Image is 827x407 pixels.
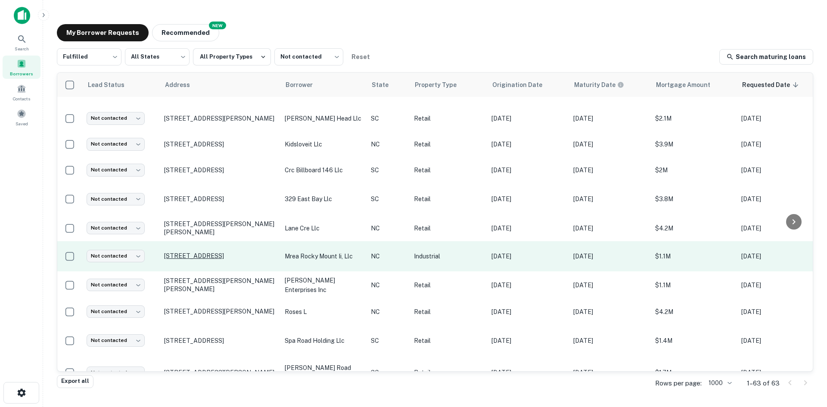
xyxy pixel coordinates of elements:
[285,276,362,295] p: [PERSON_NAME] enterprises inc
[491,252,565,261] p: [DATE]
[651,73,737,97] th: Mortgage Amount
[655,114,733,123] p: $2.1M
[414,140,483,149] p: Retail
[741,114,815,123] p: [DATE]
[492,80,553,90] span: Origination Date
[737,73,819,97] th: Requested Date
[371,224,405,233] p: NC
[160,73,280,97] th: Address
[164,166,276,174] p: [STREET_ADDRESS]
[285,165,362,175] p: crc billboard 146 llc
[285,336,362,345] p: spa road holding llc
[573,307,647,317] p: [DATE]
[655,280,733,290] p: $1.1M
[87,193,145,205] div: Not contacted
[655,368,733,377] p: $1.7M
[125,46,190,68] div: All States
[87,164,145,176] div: Not contacted
[164,220,276,236] p: [STREET_ADDRESS][PERSON_NAME][PERSON_NAME]
[3,81,40,104] a: Contacts
[16,120,28,127] span: Saved
[414,307,483,317] p: Retail
[655,307,733,317] p: $4.2M
[741,165,815,175] p: [DATE]
[347,48,374,65] button: Reset
[741,307,815,317] p: [DATE]
[164,277,276,292] p: [STREET_ADDRESS][PERSON_NAME][PERSON_NAME]
[747,378,780,388] p: 1–63 of 63
[87,279,145,291] div: Not contacted
[655,140,733,149] p: $3.9M
[491,307,565,317] p: [DATE]
[285,307,362,317] p: roses l
[87,138,145,150] div: Not contacted
[655,252,733,261] p: $1.1M
[285,194,362,204] p: 329 east bay llc
[784,338,827,379] iframe: Chat Widget
[87,305,145,318] div: Not contacted
[741,368,815,377] p: [DATE]
[285,224,362,233] p: lane cre llc
[3,31,40,54] a: Search
[164,140,276,148] p: [STREET_ADDRESS]
[87,112,145,124] div: Not contacted
[193,48,271,65] button: All Property Types
[741,194,815,204] p: [DATE]
[742,80,801,90] span: Requested Date
[569,73,651,97] th: Maturity dates displayed may be estimated. Please contact the lender for the most accurate maturi...
[371,194,405,204] p: SC
[414,280,483,290] p: Retail
[57,375,93,388] button: Export all
[274,46,343,68] div: Not contacted
[573,224,647,233] p: [DATE]
[286,80,324,90] span: Borrower
[280,73,367,97] th: Borrower
[152,24,219,41] button: Recommended
[741,224,815,233] p: [DATE]
[164,337,276,345] p: [STREET_ADDRESS]
[414,224,483,233] p: Retail
[415,80,468,90] span: Property Type
[491,336,565,345] p: [DATE]
[414,194,483,204] p: Retail
[491,194,565,204] p: [DATE]
[13,95,30,102] span: Contacts
[655,194,733,204] p: $3.8M
[3,56,40,79] a: Borrowers
[574,80,616,90] h6: Maturity Date
[371,307,405,317] p: NC
[573,336,647,345] p: [DATE]
[574,80,624,90] div: Maturity dates displayed may be estimated. Please contact the lender for the most accurate maturi...
[655,224,733,233] p: $4.2M
[285,114,362,123] p: [PERSON_NAME] head llc
[491,114,565,123] p: [DATE]
[655,378,702,388] p: Rows per page:
[573,114,647,123] p: [DATE]
[3,106,40,129] a: Saved
[87,367,145,379] div: Not contacted
[491,280,565,290] p: [DATE]
[367,73,410,97] th: State
[741,336,815,345] p: [DATE]
[719,49,813,65] a: Search maturing loans
[414,252,483,261] p: Industrial
[491,368,565,377] p: [DATE]
[87,80,136,90] span: Lead Status
[57,46,121,68] div: Fulfilled
[371,336,405,345] p: SC
[573,368,647,377] p: [DATE]
[414,165,483,175] p: Retail
[165,80,201,90] span: Address
[741,140,815,149] p: [DATE]
[573,252,647,261] p: [DATE]
[655,336,733,345] p: $1.4M
[741,252,815,261] p: [DATE]
[285,363,362,382] p: [PERSON_NAME] road 100 llc
[371,280,405,290] p: NC
[371,368,405,377] p: SC
[414,336,483,345] p: Retail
